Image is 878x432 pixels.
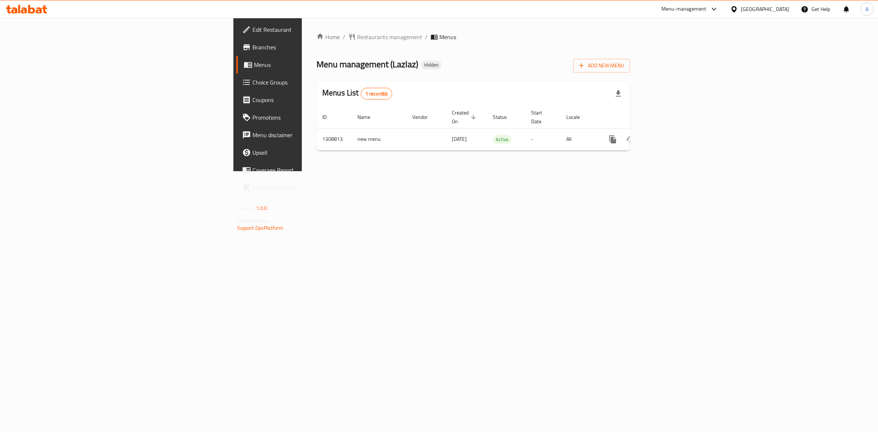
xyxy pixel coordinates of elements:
span: Menus [254,60,374,69]
a: Grocery Checklist [236,179,380,196]
span: [DATE] [452,134,467,144]
span: Upsell [252,148,374,157]
a: Branches [236,38,380,56]
a: Promotions [236,109,380,126]
div: Export file [609,85,627,102]
li: / [425,33,428,41]
span: Vendor [412,113,437,121]
span: Created On [452,108,478,126]
span: A [866,5,868,13]
td: - [525,128,560,150]
span: Menu disclaimer [252,131,374,139]
span: Status [493,113,517,121]
a: Edit Restaurant [236,21,380,38]
a: Coverage Report [236,161,380,179]
span: Grocery Checklist [252,183,374,192]
span: ID [322,113,336,121]
button: Change Status [622,131,639,148]
table: enhanced table [316,106,680,151]
a: Upsell [236,144,380,161]
a: Menus [236,56,380,74]
h2: Menus List [322,87,392,99]
div: Total records count [361,88,393,99]
span: Active [493,135,511,144]
span: Coverage Report [252,166,374,174]
span: Branches [252,43,374,52]
a: Support.OpsPlatform [237,223,284,233]
span: Get support on: [237,216,271,225]
span: Edit Restaurant [252,25,374,34]
span: Name [357,113,380,121]
a: Restaurants management [348,33,422,41]
div: Menu-management [661,5,706,14]
span: Coupons [252,95,374,104]
div: Hidden [421,61,442,70]
nav: breadcrumb [316,33,630,41]
a: Choice Groups [236,74,380,91]
button: Add New Menu [573,59,630,72]
span: Start Date [531,108,552,126]
button: more [604,131,622,148]
span: Restaurants management [357,33,422,41]
span: Locale [566,113,589,121]
div: [GEOGRAPHIC_DATA] [741,5,789,13]
span: 1.0.0 [256,203,267,213]
td: All [560,128,598,150]
a: Menu disclaimer [236,126,380,144]
a: Coupons [236,91,380,109]
th: Actions [598,106,680,128]
span: Menus [439,33,456,41]
span: 1 record(s) [361,90,392,97]
span: Choice Groups [252,78,374,87]
span: Hidden [421,62,442,68]
span: Version: [237,203,255,213]
span: Add New Menu [579,61,624,70]
span: Promotions [252,113,374,122]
